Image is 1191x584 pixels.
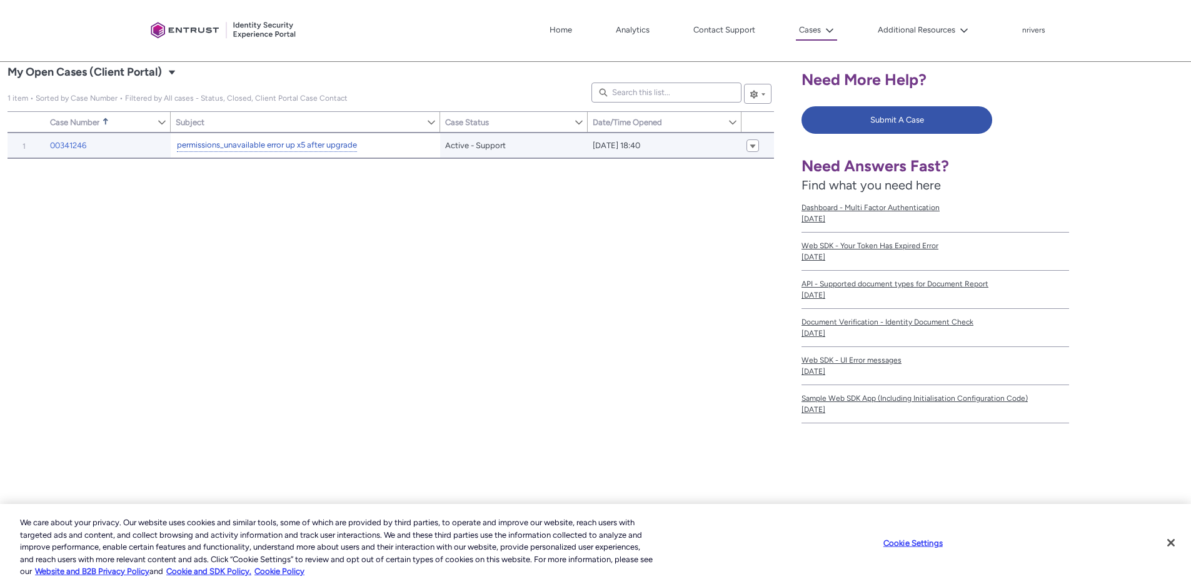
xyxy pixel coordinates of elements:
span: Find what you need here [802,178,941,193]
button: Select a List View: Cases [164,64,179,79]
a: More information about our cookie policy., opens in a new tab [35,566,149,576]
a: Analytics, opens in new tab [613,21,653,39]
button: Cases [796,21,837,41]
span: Web SDK - UI Error messages [802,355,1069,366]
a: Web SDK - UI Error messages[DATE] [802,347,1069,385]
span: Web SDK - Your Token Has Expired Error [802,240,1069,251]
button: Additional Resources [875,21,972,39]
a: Dashboard - Multi Factor Authentication[DATE] [802,194,1069,233]
a: permissions_unavailable error up x5 after upgrade [177,139,357,152]
span: Need More Help? [802,70,927,89]
button: Cookie Settings [874,531,952,556]
a: Date/Time Opened [588,112,728,132]
button: User Profile nrivers [1022,23,1046,36]
a: Subject [171,112,426,132]
a: Case Number [45,112,157,132]
lightning-formatted-date-time: [DATE] [802,291,825,300]
button: Close [1157,529,1185,556]
div: My Open Cases (Client Portal)|Cases|List View [8,53,774,488]
h1: Need Answers Fast? [802,156,1069,176]
span: Active - Support [445,139,506,152]
a: Web SDK - Your Token Has Expired Error[DATE] [802,233,1069,271]
a: Document Verification - Identity Document Check[DATE] [802,309,1069,347]
lightning-formatted-date-time: [DATE] [802,253,825,261]
span: My Open Cases (Client Portal) [8,94,348,103]
lightning-formatted-date-time: [DATE] [802,367,825,376]
div: We care about your privacy. Our website uses cookies and similar tools, some of which are provide... [20,516,655,578]
span: [DATE] 18:40 [593,139,640,152]
button: Submit A Case [802,106,992,134]
p: nrivers [1022,26,1045,35]
a: Contact Support [690,21,758,39]
span: Sample Web SDK App (Including Initialisation Configuration Code) [802,393,1069,404]
lightning-formatted-date-time: [DATE] [802,405,825,414]
span: Case Number [50,118,99,127]
a: 00341246 [50,139,86,152]
a: Home [546,21,575,39]
a: Sample Web SDK App (Including Initialisation Configuration Code)[DATE] [802,385,1069,423]
a: Cookie Policy [254,566,304,576]
input: Search this list... [591,83,741,103]
table: My Open Cases (Client Portal) [8,133,774,159]
a: Cookie and SDK Policy. [166,566,251,576]
span: Dashboard - Multi Factor Authentication [802,202,1069,213]
a: API - Supported document types for Document Report[DATE] [802,271,1069,309]
lightning-formatted-date-time: [DATE] [802,214,825,223]
span: Document Verification - Identity Document Check [802,316,1069,328]
span: API - Supported document types for Document Report [802,278,1069,289]
a: Case Status [440,112,574,132]
lightning-formatted-date-time: [DATE] [802,329,825,338]
span: My Open Cases (Client Portal) [8,63,162,83]
button: List View Controls [744,84,771,104]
